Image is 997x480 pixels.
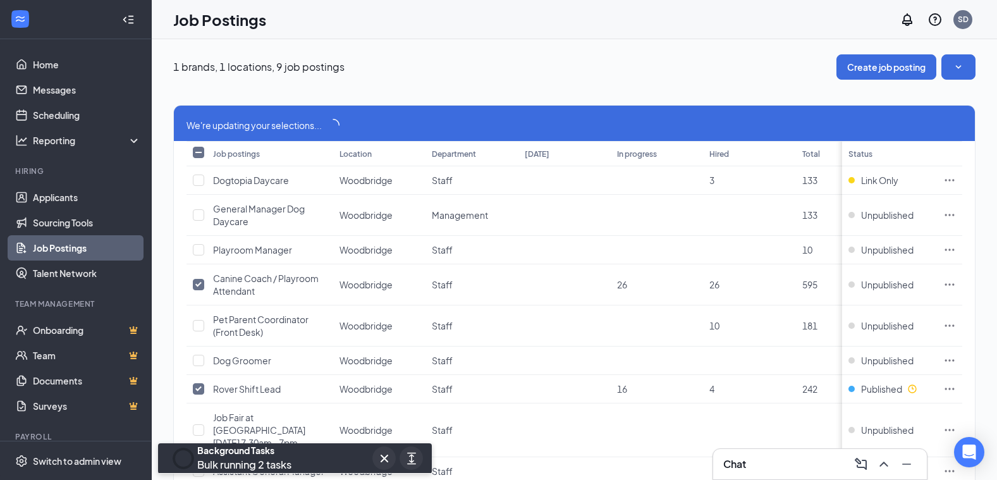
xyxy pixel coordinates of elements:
[802,244,812,255] span: 10
[943,209,956,221] svg: Ellipses
[861,383,902,395] span: Published
[943,383,956,395] svg: Ellipses
[611,141,703,166] th: In progress
[802,279,817,290] span: 595
[432,320,453,331] span: Staff
[851,454,871,474] button: ComposeMessage
[425,166,518,195] td: Staff
[377,451,392,466] svg: Cross
[943,278,956,291] svg: Ellipses
[339,244,393,255] span: Woodbridge
[709,175,714,186] span: 3
[432,383,453,395] span: Staff
[15,166,138,176] div: Hiring
[899,457,914,472] svg: Minimize
[333,305,425,347] td: Woodbridge
[425,264,518,305] td: Staff
[954,437,984,467] div: Open Intercom Messenger
[432,279,453,290] span: Staff
[796,141,888,166] th: Total
[33,52,141,77] a: Home
[33,235,141,261] a: Job Postings
[896,454,917,474] button: Minimize
[339,175,393,186] span: Woodbridge
[861,424,914,436] span: Unpublished
[861,278,914,291] span: Unpublished
[861,354,914,367] span: Unpublished
[876,457,891,472] svg: ChevronUp
[333,403,425,457] td: Woodbridge
[15,431,138,442] div: Payroll
[33,317,141,343] a: OnboardingCrown
[339,424,393,436] span: Woodbridge
[617,279,627,290] span: 26
[404,451,419,466] svg: ArrowsExpand
[333,166,425,195] td: Woodbridge
[836,54,936,80] button: Create job posting
[213,175,289,186] span: Dogtopia Daycare
[432,209,488,221] span: Management
[943,465,956,477] svg: Ellipses
[802,175,817,186] span: 133
[425,347,518,375] td: Staff
[432,175,453,186] span: Staff
[927,12,943,27] svg: QuestionInfo
[197,458,291,471] span: Bulk running 2 tasks
[33,261,141,286] a: Talent Network
[33,185,141,210] a: Applicants
[943,174,956,187] svg: Ellipses
[425,195,518,236] td: Management
[943,319,956,332] svg: Ellipses
[952,61,965,73] svg: SmallChevronDown
[900,12,915,27] svg: Notifications
[213,244,292,255] span: Playroom Manager
[432,465,453,477] span: Staff
[339,355,393,366] span: Woodbridge
[333,195,425,236] td: Woodbridge
[518,141,611,166] th: [DATE]
[15,298,138,309] div: Team Management
[709,320,719,331] span: 10
[709,279,719,290] span: 26
[333,347,425,375] td: Woodbridge
[943,424,956,436] svg: Ellipses
[861,319,914,332] span: Unpublished
[861,209,914,221] span: Unpublished
[213,412,305,448] span: Job Fair at [GEOGRAPHIC_DATA] [DATE] 7.30am - 7pm
[943,243,956,256] svg: Ellipses
[33,368,141,393] a: DocumentsCrown
[802,209,817,221] span: 133
[425,305,518,347] td: Staff
[617,383,627,395] span: 16
[33,393,141,419] a: SurveysCrown
[33,210,141,235] a: Sourcing Tools
[432,424,453,436] span: Staff
[861,243,914,256] span: Unpublished
[907,384,917,394] svg: Clock
[703,141,795,166] th: Hired
[723,457,746,471] h3: Chat
[213,314,309,338] span: Pet Parent Coordinator (Front Desk)
[874,454,894,474] button: ChevronUp
[853,457,869,472] svg: ComposeMessage
[213,203,305,227] span: General Manager Dog Daycare
[122,13,135,26] svg: Collapse
[432,149,476,159] div: Department
[173,60,345,74] p: 1 brands, 1 locations, 9 job postings
[213,383,281,395] span: Rover Shift Lead
[432,355,453,366] span: Staff
[33,102,141,128] a: Scheduling
[33,455,121,467] div: Switch to admin view
[173,9,266,30] h1: Job Postings
[33,77,141,102] a: Messages
[187,118,322,132] span: We're updating your selections...
[425,403,518,457] td: Staff
[339,383,393,395] span: Woodbridge
[333,264,425,305] td: Woodbridge
[709,383,714,395] span: 4
[15,134,28,147] svg: Analysis
[197,444,291,457] div: Background Tasks
[943,354,956,367] svg: Ellipses
[339,279,393,290] span: Woodbridge
[339,149,372,159] div: Location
